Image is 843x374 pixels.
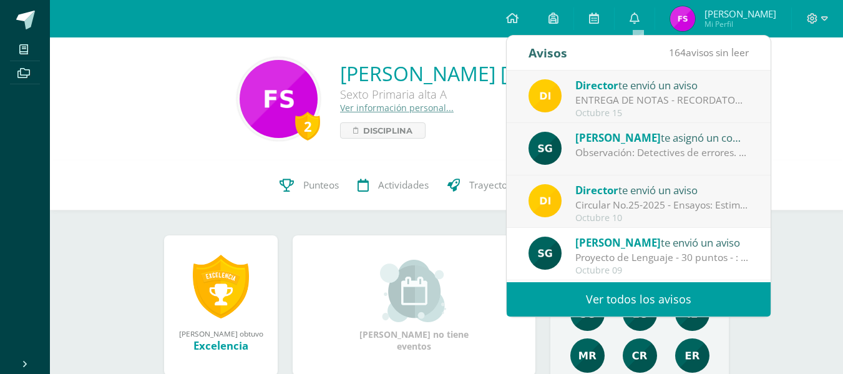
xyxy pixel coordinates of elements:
[340,60,656,87] a: [PERSON_NAME] [PERSON_NAME]
[348,160,438,210] a: Actividades
[303,179,339,192] span: Punteos
[177,328,265,338] div: [PERSON_NAME] obtuvo
[575,234,749,250] div: te envió un aviso
[575,129,749,145] div: te asignó un comentario en 'Proyecto final/30ptos.' para 'Comunicacion y [GEOGRAPHIC_DATA]'
[177,338,265,353] div: Excelencia
[570,338,605,373] img: de7dd2f323d4d3ceecd6bfa9930379e0.png
[380,260,448,322] img: event_small.png
[529,184,562,217] img: f0b35651ae50ff9c693c4cbd3f40c4bb.png
[575,130,661,145] span: [PERSON_NAME]
[669,46,749,59] span: avisos sin leer
[575,183,618,197] span: Director
[704,19,776,29] span: Mi Perfil
[575,213,749,224] div: Octubre 10
[704,7,776,20] span: [PERSON_NAME]
[295,112,320,140] div: 2
[438,160,529,210] a: Trayectoria
[575,235,661,250] span: [PERSON_NAME]
[623,338,657,373] img: 104ce5d173fec743e2efb93366794204.png
[363,123,412,138] span: Disciplina
[340,122,426,139] a: Disciplina
[529,79,562,112] img: f0b35651ae50ff9c693c4cbd3f40c4bb.png
[670,6,695,31] img: a3483052a407bb74755adaccfe409b5f.png
[575,250,749,265] div: Proyecto de Lenguaje - 30 puntos - : ¡Buenas tardes! Favor de enviar a mi correo el código QR, pa...
[529,132,562,165] img: 530ee5c2da1dfcda2874551f306dbc1f.png
[575,78,618,92] span: Director
[575,182,749,198] div: te envió un aviso
[340,87,656,102] div: Sexto Primaria alta A
[469,179,519,192] span: Trayectoria
[575,145,749,160] div: Observación: Detectives de errores. 5/5 Presentación digital creativa, clara y organizada sobre l...
[352,260,477,352] div: [PERSON_NAME] no tiene eventos
[675,338,709,373] img: 6ee8f939e44d4507d8a11da0a8fde545.png
[340,102,454,114] a: Ver información personal...
[669,46,686,59] span: 164
[529,36,567,70] div: Avisos
[378,179,429,192] span: Actividades
[529,237,562,270] img: 530ee5c2da1dfcda2874551f306dbc1f.png
[575,93,749,107] div: ENTREGA DE NOTAS - RECORDATORIO Y DETALLES: Estimados padres de familia y/o encargados. Compartim...
[575,265,749,276] div: Octubre 09
[575,77,749,93] div: te envió un aviso
[507,282,771,317] a: Ver todos los avisos
[575,198,749,212] div: Circular No.25-2025 - Ensayos: Estimados padres de familia y/o encargados. Compartimos informació...
[270,160,348,210] a: Punteos
[575,108,749,119] div: Octubre 15
[240,60,318,138] img: 5e6d686dc3efaae250fc1f3d6e493509.png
